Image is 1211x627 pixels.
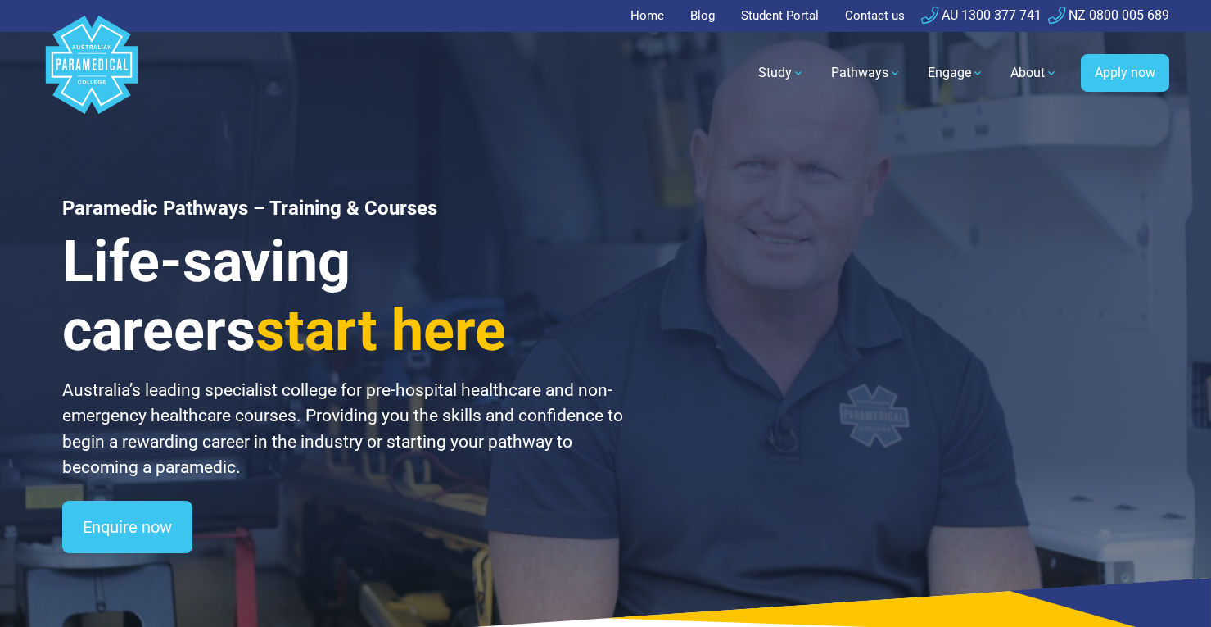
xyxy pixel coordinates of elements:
a: Apply now [1081,54,1169,92]
a: Engage [918,50,994,96]
h1: Paramedic Pathways – Training & Courses [62,197,626,220]
a: Study [748,50,815,96]
a: Australian Paramedical College [43,32,141,115]
a: AU 1300 377 741 [921,7,1042,23]
span: start here [255,297,506,364]
p: Australia’s leading specialist college for pre-hospital healthcare and non-emergency healthcare c... [62,378,626,481]
a: Enquire now [62,501,192,553]
h3: Life-saving careers [62,227,626,365]
a: Pathways [821,50,911,96]
a: About [1001,50,1068,96]
a: NZ 0800 005 689 [1048,7,1169,23]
